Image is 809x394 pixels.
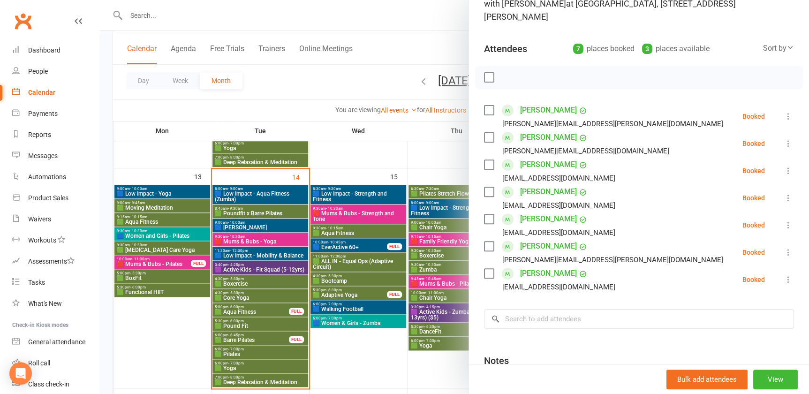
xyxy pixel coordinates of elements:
div: [PERSON_NAME][EMAIL_ADDRESS][DOMAIN_NAME] [502,145,669,157]
div: Booked [742,195,765,201]
div: [EMAIL_ADDRESS][DOMAIN_NAME] [502,281,615,293]
div: Automations [28,173,66,181]
input: Search to add attendees [484,309,794,329]
a: Messages [12,145,99,167]
div: People [28,68,48,75]
a: Calendar [12,82,99,103]
a: [PERSON_NAME] [520,239,577,254]
div: Sort by [763,42,794,54]
a: What's New [12,293,99,314]
div: General attendance [28,338,85,346]
div: places available [642,42,709,55]
a: Reports [12,124,99,145]
div: 3 [642,44,652,54]
a: [PERSON_NAME] [520,130,577,145]
div: Booked [742,113,765,120]
a: Product Sales [12,188,99,209]
div: [EMAIL_ADDRESS][DOMAIN_NAME] [502,227,615,239]
div: Booked [742,276,765,283]
div: Messages [28,152,58,159]
div: Booked [742,249,765,256]
div: [PERSON_NAME][EMAIL_ADDRESS][PERSON_NAME][DOMAIN_NAME] [502,118,723,130]
a: Waivers [12,209,99,230]
a: Assessments [12,251,99,272]
div: Reports [28,131,51,138]
div: [EMAIL_ADDRESS][DOMAIN_NAME] [502,199,615,212]
a: [PERSON_NAME] [520,103,577,118]
a: Tasks [12,272,99,293]
div: Open Intercom Messenger [9,362,32,385]
a: [PERSON_NAME] [520,212,577,227]
div: What's New [28,300,62,307]
div: Tasks [28,279,45,286]
div: Payments [28,110,58,117]
div: Attendees [484,42,527,55]
a: [PERSON_NAME] [520,157,577,172]
div: 7 [573,44,583,54]
div: Assessments [28,258,75,265]
a: Workouts [12,230,99,251]
div: Booked [742,222,765,228]
a: People [12,61,99,82]
div: Notes [484,354,509,367]
button: Bulk add attendees [666,370,748,389]
a: Payments [12,103,99,124]
div: Dashboard [28,46,60,54]
a: [PERSON_NAME] [520,184,577,199]
a: Automations [12,167,99,188]
div: [EMAIL_ADDRESS][DOMAIN_NAME] [502,172,615,184]
div: Class check-in [28,380,69,388]
a: Dashboard [12,40,99,61]
a: General attendance kiosk mode [12,332,99,353]
div: Calendar [28,89,55,96]
div: places booked [573,42,635,55]
div: Booked [742,167,765,174]
div: Waivers [28,215,51,223]
button: View [753,370,798,389]
div: Workouts [28,236,56,244]
div: Booked [742,140,765,147]
a: [PERSON_NAME] [520,266,577,281]
a: Roll call [12,353,99,374]
div: Roll call [28,359,50,367]
div: [PERSON_NAME][EMAIL_ADDRESS][PERSON_NAME][DOMAIN_NAME] [502,254,723,266]
a: Clubworx [11,9,35,33]
div: Product Sales [28,194,68,202]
